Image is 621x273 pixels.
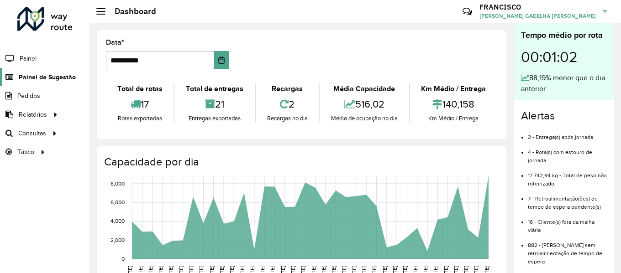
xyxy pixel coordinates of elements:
div: 17 [108,94,171,114]
div: Km Médio / Entrega [412,83,495,94]
div: Média de ocupação no dia [322,114,406,123]
div: 88,19% menor que o dia anterior [521,72,607,94]
h3: FRANCISCO [479,3,596,11]
div: Entregas exportadas [177,114,252,123]
div: 140,158 [412,94,495,114]
div: Total de rotas [108,83,171,94]
li: 4 - Rota(s) com estouro de jornada [528,141,607,165]
text: 0 [121,256,125,262]
div: 516,02 [322,94,406,114]
span: Tático [17,147,34,157]
div: Rotas exportadas [108,114,171,123]
text: 2,000 [111,237,125,243]
span: [PERSON_NAME] GADELHA [PERSON_NAME] [479,12,596,20]
button: Choose Date [214,51,229,69]
div: 2 [258,94,316,114]
text: 8,000 [111,180,125,186]
div: 00:01:02 [521,41,607,72]
div: Recargas no dia [258,114,316,123]
text: 6,000 [111,199,125,205]
li: 2 - Entrega(s) após jornada [528,126,607,141]
span: Consultas [18,129,46,138]
li: 7 - Retroalimentação(ões) de tempo de espera pendente(s) [528,188,607,211]
li: 17.742,94 kg - Total de peso não roteirizado [528,165,607,188]
span: Pedidos [17,91,40,101]
div: Média Capacidade [322,83,406,94]
li: 882 - [PERSON_NAME] sem retroalimentação de tempo de espera [528,234,607,266]
span: Painel [20,54,37,63]
label: Data [106,37,124,48]
li: 16 - Cliente(s) fora da malha viária [528,211,607,234]
h4: Capacidade por dia [104,155,497,169]
a: Contato Rápido [458,2,477,21]
div: 21 [177,94,252,114]
div: Recargas [258,83,316,94]
div: Km Médio / Entrega [412,114,495,123]
span: Painel de Sugestão [19,72,76,82]
div: Total de entregas [177,83,252,94]
h4: Alertas [521,109,607,123]
div: Tempo médio por rota [521,29,607,41]
text: 4,000 [111,218,125,224]
span: Relatórios [19,110,47,119]
h2: Dashboard [105,6,156,16]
